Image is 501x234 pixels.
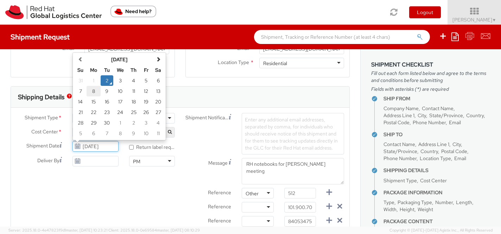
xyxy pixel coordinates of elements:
[37,157,59,164] span: Deliver By
[87,54,152,65] th: Select Month
[140,65,152,75] th: Fr
[208,189,231,196] span: Reference
[371,70,490,84] span: Fill out each form listed below and agree to the terms and conditions before submitting
[127,107,140,118] td: 25
[140,96,152,107] td: 19
[74,96,87,107] td: 14
[140,118,152,128] td: 3
[383,148,417,154] span: State/Province
[418,206,433,213] span: Weight
[371,86,490,93] span: Fields with asterisks (*) are required
[383,177,417,184] span: Shipment Type
[383,105,419,112] span: Company Name
[87,86,101,96] td: 8
[466,112,484,119] span: Country
[74,75,87,86] td: 31
[208,203,231,210] span: Reference
[31,128,58,136] span: Cost Center
[87,75,101,86] td: 1
[87,128,101,139] td: 6
[420,177,447,184] span: Cost Center
[74,128,87,139] td: 5
[101,128,113,139] td: 7
[87,96,101,107] td: 15
[246,190,259,197] div: Other
[389,228,493,233] span: Copyright © [DATE]-[DATE] Agistix Inc., All Rights Reserved
[101,107,113,118] td: 23
[152,118,165,128] td: 4
[383,132,490,137] h4: Ship To
[449,119,461,126] span: Email
[74,65,87,75] th: Su
[113,65,127,75] th: We
[218,59,249,65] span: Location Type
[127,96,140,107] td: 18
[152,96,165,107] td: 20
[263,60,287,67] div: Residential
[140,128,152,139] td: 10
[400,206,414,213] span: Height
[133,158,140,165] div: PM
[129,143,175,151] label: Return label required
[185,114,229,121] span: Shipment Notification
[157,228,200,233] span: master, [DATE] 08:10:29
[113,86,127,96] td: 10
[456,199,472,205] span: Length
[87,118,101,128] td: 29
[152,75,165,86] td: 6
[435,199,453,205] span: Number
[254,30,430,44] input: Shipment, Tracking or Reference Number (at least 4 chars)
[409,6,441,18] button: Logout
[78,57,83,62] span: Previous Month
[152,65,165,75] th: Sa
[383,155,417,162] span: Phone Number
[127,65,140,75] th: Th
[454,155,466,162] span: Email
[383,199,394,205] span: Type
[101,86,113,96] td: 9
[452,17,496,23] span: [PERSON_NAME]
[140,75,152,86] td: 5
[441,148,467,154] span: Postal Code
[492,17,496,23] span: ▼
[5,5,102,19] img: rh-logistics-00dfa346123c4ec078e1.svg
[452,141,461,147] span: City
[383,190,490,195] h4: Package Information
[208,217,231,224] span: Reference
[398,199,432,205] span: Packaging Type
[87,107,101,118] td: 22
[113,75,127,86] td: 3
[129,145,134,150] input: Return label required
[152,128,165,139] td: 11
[418,112,426,119] span: City
[113,128,127,139] td: 8
[413,119,446,126] span: Phone Number
[8,228,107,233] span: Server: 2025.18.0-4e47823f9d1
[156,57,161,62] span: Next Month
[127,128,140,139] td: 9
[383,168,490,173] h4: Shipping Details
[383,206,397,213] span: Width
[66,228,107,233] span: master, [DATE] 10:23:21
[152,86,165,96] td: 13
[101,75,113,86] td: 2
[101,118,113,128] td: 30
[127,86,140,96] td: 11
[418,141,449,147] span: Address Line 1
[26,142,59,150] span: Shipment Date
[127,118,140,128] td: 2
[383,112,414,119] span: Address Line 1
[18,94,64,101] h3: Shipping Details
[420,155,451,162] span: Location Type
[11,33,70,41] h4: Shipment Request
[101,96,113,107] td: 16
[383,119,410,126] span: Postal Code
[208,160,228,166] span: Message
[140,107,152,118] td: 26
[108,228,200,233] span: Client: 2025.18.0-0e69584
[113,96,127,107] td: 17
[113,118,127,128] td: 1
[113,107,127,118] td: 24
[74,86,87,96] td: 7
[383,219,490,224] h4: Package Content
